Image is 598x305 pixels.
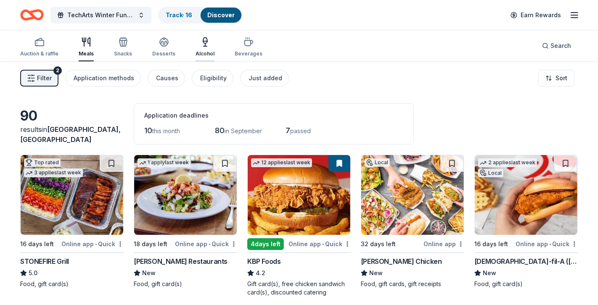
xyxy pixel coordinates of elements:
div: Desserts [152,50,175,57]
div: Top rated [24,158,61,167]
div: Online app Quick [516,239,578,249]
div: 1 apply last week [138,158,191,167]
span: • [322,241,324,247]
a: Earn Rewards [505,8,566,23]
span: New [483,268,496,278]
button: Desserts [152,34,175,61]
div: Online app [423,239,464,249]
div: Just added [249,73,282,83]
a: Image for Cameron Mitchell Restaurants1 applylast week18 days leftOnline app•Quick[PERSON_NAME] R... [134,155,237,288]
button: TechArts Winter Fundraiser [50,7,151,24]
img: Image for Starbird Chicken [361,155,464,235]
div: STONEFIRE Grill [20,256,69,266]
button: Eligibility [192,70,233,87]
div: Food, gift card(s) [20,280,124,288]
span: Filter [37,73,52,83]
div: Food, gift card(s) [474,280,578,288]
button: Meals [79,34,94,61]
button: Beverages [235,34,262,61]
span: • [95,241,97,247]
button: Filter2 [20,70,58,87]
div: Causes [156,73,178,83]
button: Snacks [114,34,132,61]
a: Image for Starbird ChickenLocal32 days leftOnline app[PERSON_NAME] ChickenNewFood, gift cards, gi... [361,155,464,288]
span: 5.0 [29,268,37,278]
div: 3 applies last week [24,168,83,177]
span: passed [290,127,311,134]
div: 32 days left [361,239,396,249]
div: Application methods [74,73,134,83]
span: • [209,241,210,247]
div: 18 days left [134,239,167,249]
div: Meals [79,50,94,57]
a: Discover [207,11,235,18]
div: 2 [53,66,62,75]
span: New [369,268,383,278]
span: 10 [144,126,152,135]
div: Local [365,158,390,167]
div: Online app Quick [61,239,124,249]
button: Sort [538,70,574,87]
img: Image for KBP Foods [248,155,350,235]
div: 12 applies last week [251,158,312,167]
button: Causes [148,70,185,87]
a: Image for STONEFIRE GrillTop rated3 applieslast week16 days leftOnline app•QuickSTONEFIRE Grill5.... [20,155,124,288]
span: 7 [286,126,290,135]
span: in September [225,127,262,134]
div: Food, gift cards, gift receipts [361,280,464,288]
button: Alcohol [196,34,214,61]
span: [GEOGRAPHIC_DATA], [GEOGRAPHIC_DATA] [20,125,121,144]
div: Online app Quick [175,239,237,249]
img: Image for STONEFIRE Grill [21,155,123,235]
div: [PERSON_NAME] Chicken [361,256,442,266]
button: Search [535,37,578,54]
div: Beverages [235,50,262,57]
div: results [20,124,124,145]
div: 4 days left [247,238,284,250]
a: Track· 16 [166,11,192,18]
div: 2 applies last week [478,158,537,167]
a: Home [20,5,44,25]
button: Just added [240,70,289,87]
span: Search [550,41,571,51]
span: • [549,241,551,247]
img: Image for Cameron Mitchell Restaurants [134,155,237,235]
div: Food, gift card(s) [134,280,237,288]
button: Application methods [65,70,141,87]
div: 90 [20,108,124,124]
div: [PERSON_NAME] Restaurants [134,256,228,266]
span: in [20,125,121,144]
div: KBP Foods [247,256,280,266]
img: Image for Chick-fil-A (Los Angeles) [475,155,577,235]
div: Alcohol [196,50,214,57]
div: 16 days left [20,239,54,249]
div: Local [478,169,503,177]
div: Application deadlines [144,110,403,121]
span: 80 [215,126,225,135]
button: Track· 16Discover [158,7,242,24]
div: Snacks [114,50,132,57]
a: Image for KBP Foods12 applieslast week4days leftOnline app•QuickKBP Foods4.2Gift card(s), free ch... [247,155,351,297]
div: Auction & raffle [20,50,58,57]
div: Gift card(s), free chicken sandwich card(s), discounted catering [247,280,351,297]
span: this month [152,127,180,134]
div: [DEMOGRAPHIC_DATA]-fil-A ([GEOGRAPHIC_DATA]) [474,256,578,266]
div: Online app Quick [288,239,351,249]
button: Auction & raffle [20,34,58,61]
a: Image for Chick-fil-A (Los Angeles)2 applieslast weekLocal16 days leftOnline app•Quick[DEMOGRAPHI... [474,155,578,288]
span: Sort [556,73,567,83]
div: Eligibility [200,73,227,83]
span: TechArts Winter Fundraiser [67,10,135,20]
span: New [142,268,156,278]
div: 16 days left [474,239,508,249]
span: 4.2 [256,268,265,278]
